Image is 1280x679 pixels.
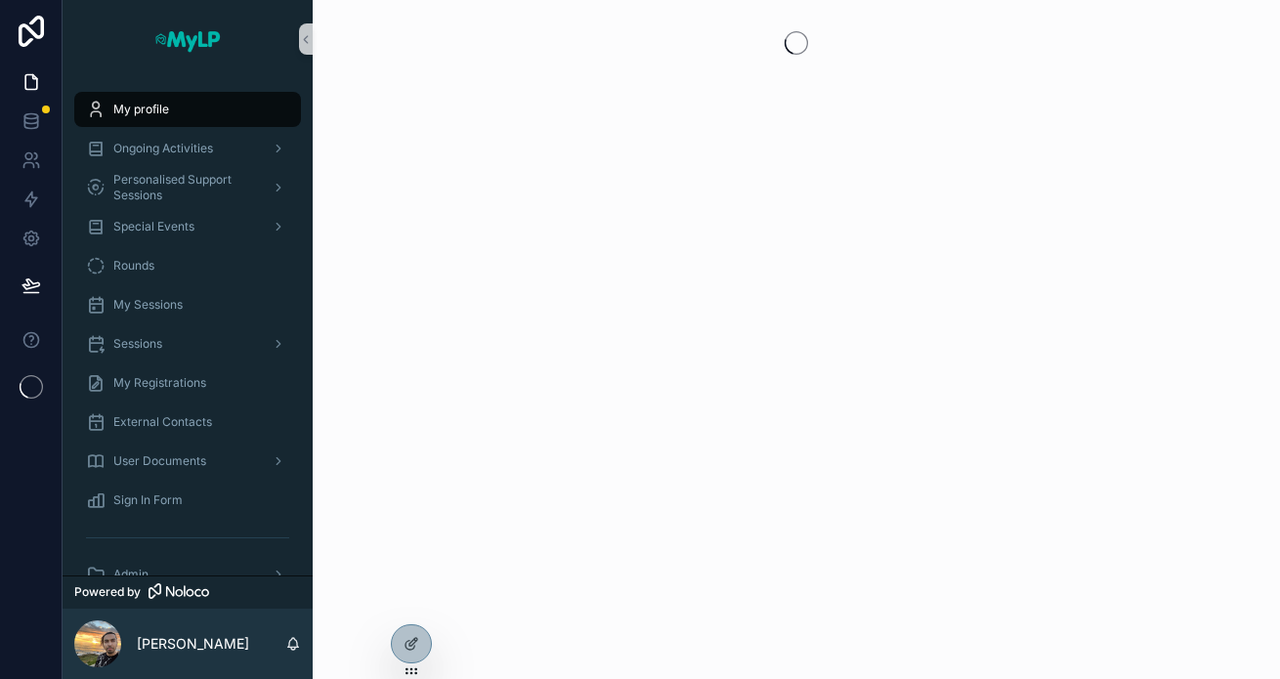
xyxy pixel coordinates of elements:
[74,365,301,401] a: My Registrations
[74,404,301,440] a: External Contacts
[113,492,183,508] span: Sign In Form
[113,219,194,234] span: Special Events
[74,326,301,361] a: Sessions
[74,209,301,244] a: Special Events
[153,23,222,55] img: App logo
[63,575,313,609] a: Powered by
[74,170,301,205] a: Personalised Support Sessions
[74,444,301,479] a: User Documents
[113,567,149,582] span: Admin
[74,483,301,518] a: Sign In Form
[113,102,169,117] span: My profile
[74,287,301,322] a: My Sessions
[74,92,301,127] a: My profile
[113,258,154,274] span: Rounds
[63,78,313,575] div: scrollable content
[113,375,206,391] span: My Registrations
[113,453,206,469] span: User Documents
[74,131,301,166] a: Ongoing Activities
[113,336,162,352] span: Sessions
[74,584,141,600] span: Powered by
[113,297,183,313] span: My Sessions
[137,634,249,654] p: [PERSON_NAME]
[74,248,301,283] a: Rounds
[74,557,301,592] a: Admin
[113,414,212,430] span: External Contacts
[113,141,213,156] span: Ongoing Activities
[113,172,256,203] span: Personalised Support Sessions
